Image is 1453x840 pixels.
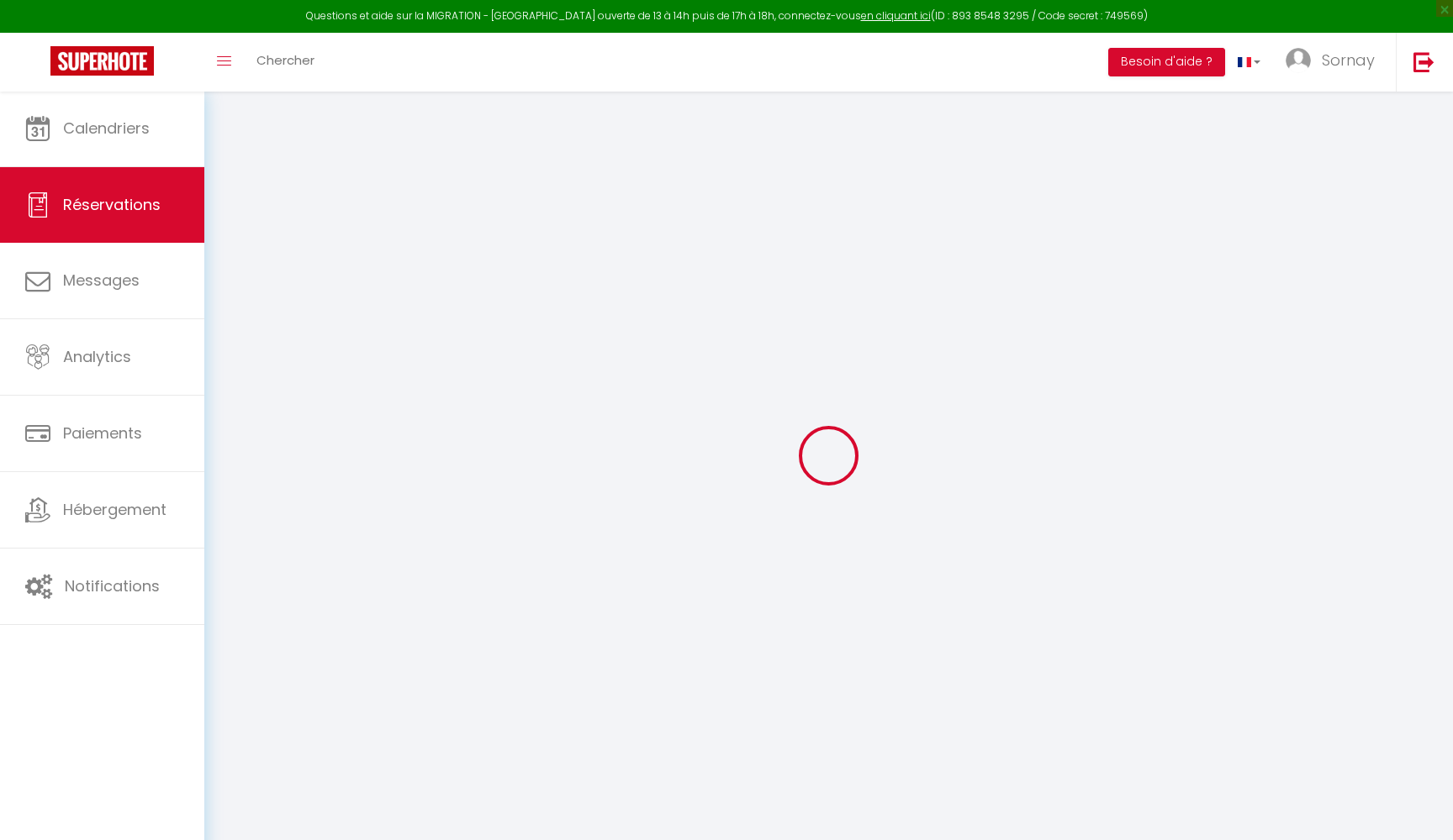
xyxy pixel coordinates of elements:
[50,46,154,76] img: Super Booking
[1108,48,1225,76] button: Besoin d'aide ?
[65,575,160,596] span: Notifications
[861,8,931,23] a: en cliquant ici
[1322,50,1375,71] span: Sornay
[63,270,140,291] span: Messages
[63,194,161,215] span: Réservations
[1286,48,1311,73] img: ...
[63,423,142,444] span: Paiements
[1413,51,1435,72] img: logout
[63,118,150,139] span: Calendriers
[1273,33,1396,92] a: ... Sornay
[13,7,64,57] button: Open LiveChat chat widget
[63,499,166,520] span: Hébergement
[244,33,327,92] a: Chercher
[256,51,314,69] span: Chercher
[63,346,131,367] span: Analytics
